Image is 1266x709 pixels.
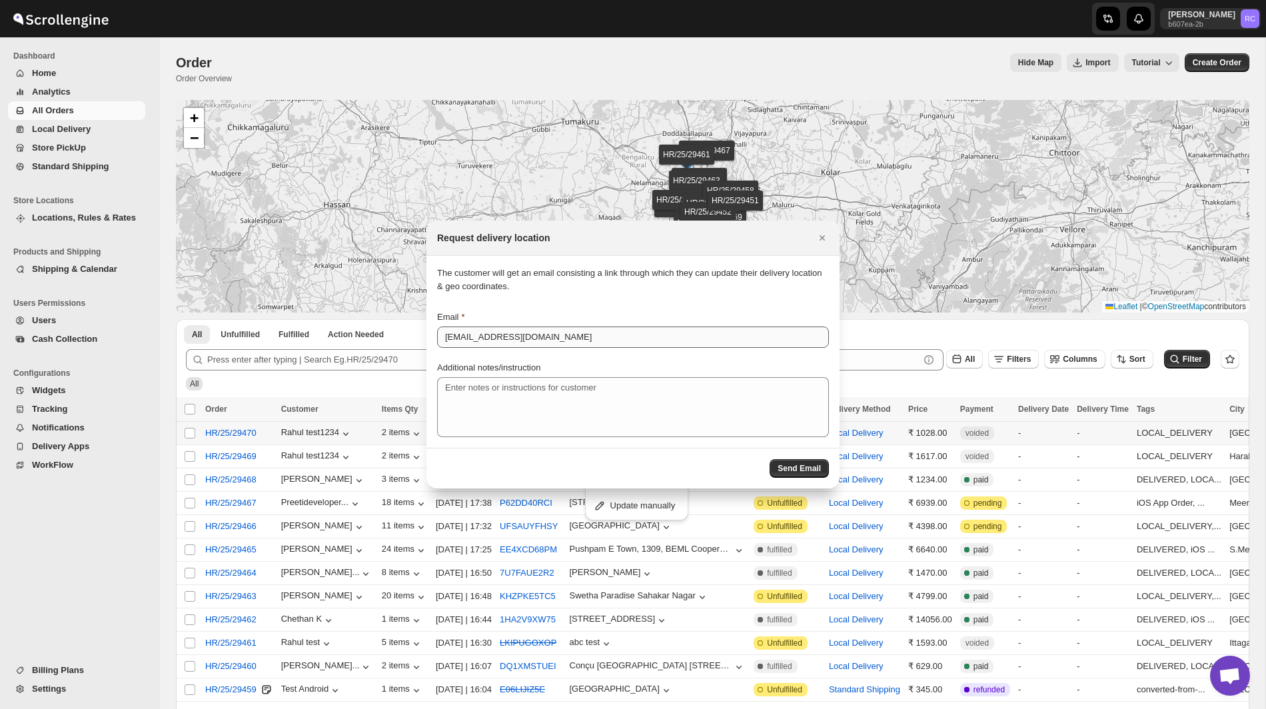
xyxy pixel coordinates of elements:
[437,312,459,322] span: Email
[437,327,829,348] input: Customer email
[437,231,550,245] h2: Request delivery location
[813,229,832,247] button: Close
[1210,656,1250,696] div: Open chat
[437,362,540,372] span: Additional notes/instruction
[437,267,829,293] p: The customer will get an email consisting a link through which they can update their delivery loc...
[778,463,821,474] span: Send Email
[770,459,829,478] button: Send Email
